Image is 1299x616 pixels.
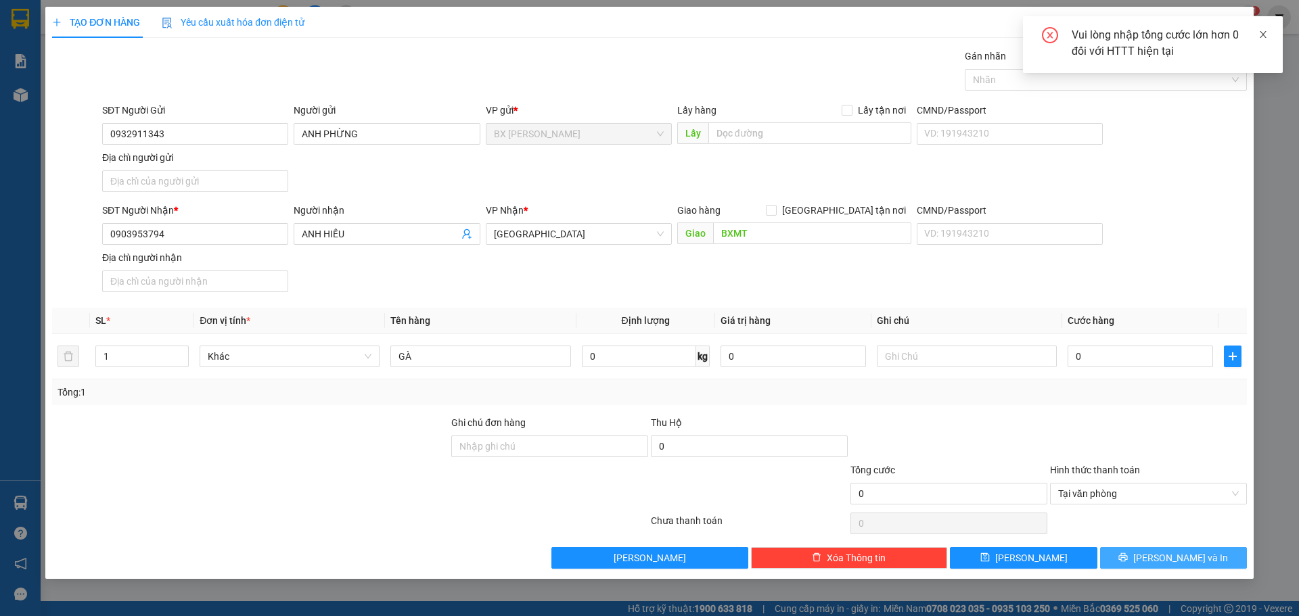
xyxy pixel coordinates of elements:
[995,550,1068,565] span: [PERSON_NAME]
[812,552,821,563] span: delete
[677,122,708,144] span: Lấy
[917,103,1103,118] div: CMND/Passport
[102,170,288,192] input: Địa chỉ của người gửi
[614,550,686,565] span: [PERSON_NAME]
[52,18,62,27] span: plus
[486,205,524,216] span: VP Nhận
[1100,547,1247,569] button: printer[PERSON_NAME] và In
[980,552,990,563] span: save
[1058,483,1239,504] span: Tại văn phòng
[622,315,670,326] span: Định lượng
[1068,315,1114,326] span: Cước hàng
[102,203,288,218] div: SĐT Người Nhận
[390,346,570,367] input: VD: Bàn, Ghế
[1225,351,1241,362] span: plus
[294,203,480,218] div: Người nhận
[1224,346,1241,367] button: plus
[721,315,771,326] span: Giá trị hàng
[95,315,106,326] span: SL
[451,417,526,428] label: Ghi chú đơn hàng
[102,103,288,118] div: SĐT Người Gửi
[677,105,716,116] span: Lấy hàng
[162,17,304,28] span: Yêu cầu xuất hóa đơn điện tử
[58,385,501,400] div: Tổng: 1
[461,229,472,239] span: user-add
[52,17,140,28] span: TẠO ĐƠN HÀNG
[1042,27,1058,46] span: close-circle
[751,547,948,569] button: deleteXóa Thông tin
[721,346,866,367] input: 0
[649,513,849,537] div: Chưa thanh toán
[677,222,713,244] span: Giao
[871,308,1062,334] th: Ghi chú
[713,222,911,244] input: Dọc đường
[917,203,1103,218] div: CMND/Passport
[102,150,288,165] div: Địa chỉ người gửi
[1216,7,1254,45] button: Close
[486,103,672,118] div: VP gửi
[852,103,911,118] span: Lấy tận nơi
[451,435,648,457] input: Ghi chú đơn hàng
[494,224,664,244] span: Sài Gòn
[390,315,430,326] span: Tên hàng
[1050,465,1140,475] label: Hình thức thanh toán
[551,547,748,569] button: [PERSON_NAME]
[162,18,173,28] img: icon
[777,203,911,218] span: [GEOGRAPHIC_DATA] tận nơi
[208,346,371,366] span: Khác
[1118,552,1128,563] span: printer
[950,547,1097,569] button: save[PERSON_NAME]
[708,122,911,144] input: Dọc đường
[827,550,886,565] span: Xóa Thông tin
[1133,550,1228,565] span: [PERSON_NAME] và In
[294,103,480,118] div: Người gửi
[1258,30,1268,39] span: close
[58,346,79,367] button: delete
[877,346,1057,367] input: Ghi Chú
[696,346,710,367] span: kg
[1072,27,1267,60] div: Vui lòng nhập tổng cước lớn hơn 0 đối với HTTT hiện tại
[102,250,288,265] div: Địa chỉ người nhận
[850,465,895,475] span: Tổng cước
[677,205,721,216] span: Giao hàng
[965,51,1006,62] label: Gán nhãn
[651,417,682,428] span: Thu Hộ
[102,270,288,292] input: Địa chỉ của người nhận
[494,124,664,144] span: BX Cao Lãnh
[200,315,250,326] span: Đơn vị tính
